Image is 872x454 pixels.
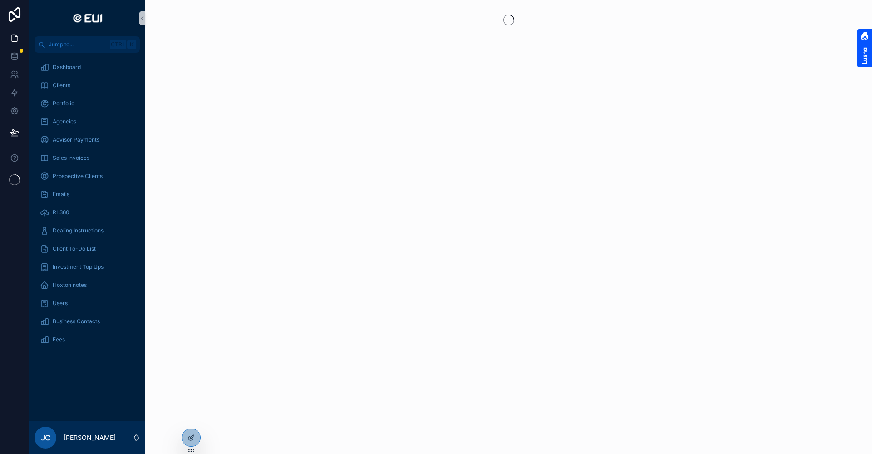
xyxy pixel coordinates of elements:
[35,113,140,130] a: Agencies
[35,132,140,148] a: Advisor Payments
[53,227,104,234] span: Dealing Instructions
[35,77,140,94] a: Clients
[35,331,140,348] a: Fees
[35,59,140,75] a: Dashboard
[53,173,103,180] span: Prospective Clients
[53,263,104,271] span: Investment Top Ups
[35,95,140,112] a: Portfolio
[110,40,126,49] span: Ctrl
[53,300,68,307] span: Users
[53,82,70,89] span: Clients
[53,118,76,125] span: Agencies
[53,136,99,143] span: Advisor Payments
[53,209,69,216] span: RL360
[53,64,81,71] span: Dashboard
[35,313,140,330] a: Business Contacts
[35,168,140,184] a: Prospective Clients
[128,41,135,48] span: K
[35,186,140,202] a: Emails
[53,154,89,162] span: Sales Invoices
[64,433,116,442] p: [PERSON_NAME]
[49,41,106,48] span: Jump to...
[53,191,69,198] span: Emails
[69,11,105,25] img: App logo
[53,245,96,252] span: Client To-Do List
[41,432,50,443] span: JC
[53,336,65,343] span: Fees
[35,295,140,311] a: Users
[29,53,145,360] div: scrollable content
[53,281,87,289] span: Hoxton notes
[35,150,140,166] a: Sales Invoices
[53,100,74,107] span: Portfolio
[35,222,140,239] a: Dealing Instructions
[35,259,140,275] a: Investment Top Ups
[35,204,140,221] a: RL360
[35,36,140,53] button: Jump to...CtrlK
[35,277,140,293] a: Hoxton notes
[53,318,100,325] span: Business Contacts
[35,241,140,257] a: Client To-Do List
